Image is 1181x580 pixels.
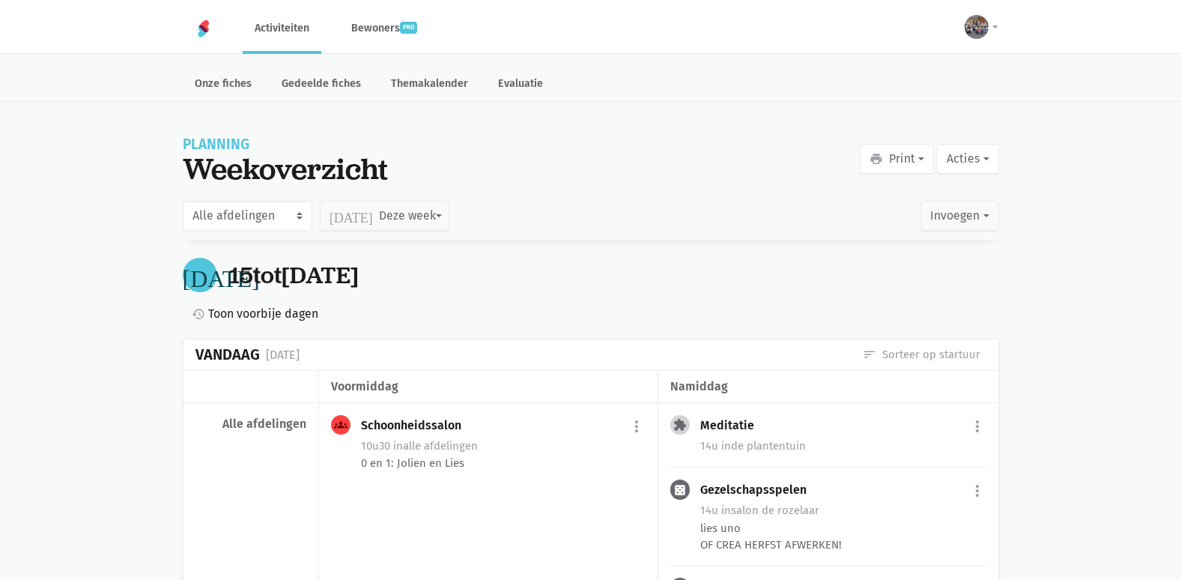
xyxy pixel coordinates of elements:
span: de plantentuin [721,439,806,453]
button: Acties [937,144,998,174]
div: Meditatie [700,418,766,433]
span: in [393,439,403,453]
a: Activiteiten [243,3,321,53]
a: Gedeelde fiches [270,69,373,101]
i: [DATE] [183,263,260,287]
a: Bewonerspro [339,3,429,53]
span: Toon voorbije dagen [208,304,318,324]
div: tot [229,262,359,289]
span: 14u [700,504,718,517]
a: Onze fiches [183,69,264,101]
div: voormiddag [331,377,646,396]
i: [DATE] [330,209,373,223]
div: Planning [183,138,388,151]
i: history [192,307,205,321]
div: [DATE] [266,345,300,365]
span: salon de rozelaar [721,504,819,517]
i: print [869,152,883,166]
div: Weekoverzicht [183,151,388,186]
span: 15 [229,259,253,291]
span: 10u30 [361,439,390,453]
div: Alle afdelingen [195,417,306,432]
div: Vandaag [195,346,260,363]
button: Invoegen [920,201,998,231]
button: Deze week [320,201,449,231]
img: Home [195,19,213,37]
i: groups [334,418,347,432]
span: 14u [700,439,718,453]
div: Gezelschapsspelen [700,483,819,498]
i: extension [673,418,687,432]
button: Print [860,144,934,174]
i: sort [863,348,876,361]
span: in [721,439,731,453]
div: 0 en 1: Jolien en Lies [361,455,646,471]
a: Evaluatie [486,69,555,101]
div: Schoonheidssalon [361,418,473,433]
span: pro [400,22,417,34]
span: [DATE] [282,259,359,291]
a: Sorteer op startuur [863,346,980,363]
span: in [721,504,731,517]
a: Toon voorbije dagen [186,304,318,324]
div: lies uno OF CREA HERFST AFWERKEN! [700,520,986,553]
div: namiddag [670,377,986,396]
i: casino [673,483,687,497]
span: alle afdelingen [393,439,478,453]
a: Themakalender [379,69,480,101]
